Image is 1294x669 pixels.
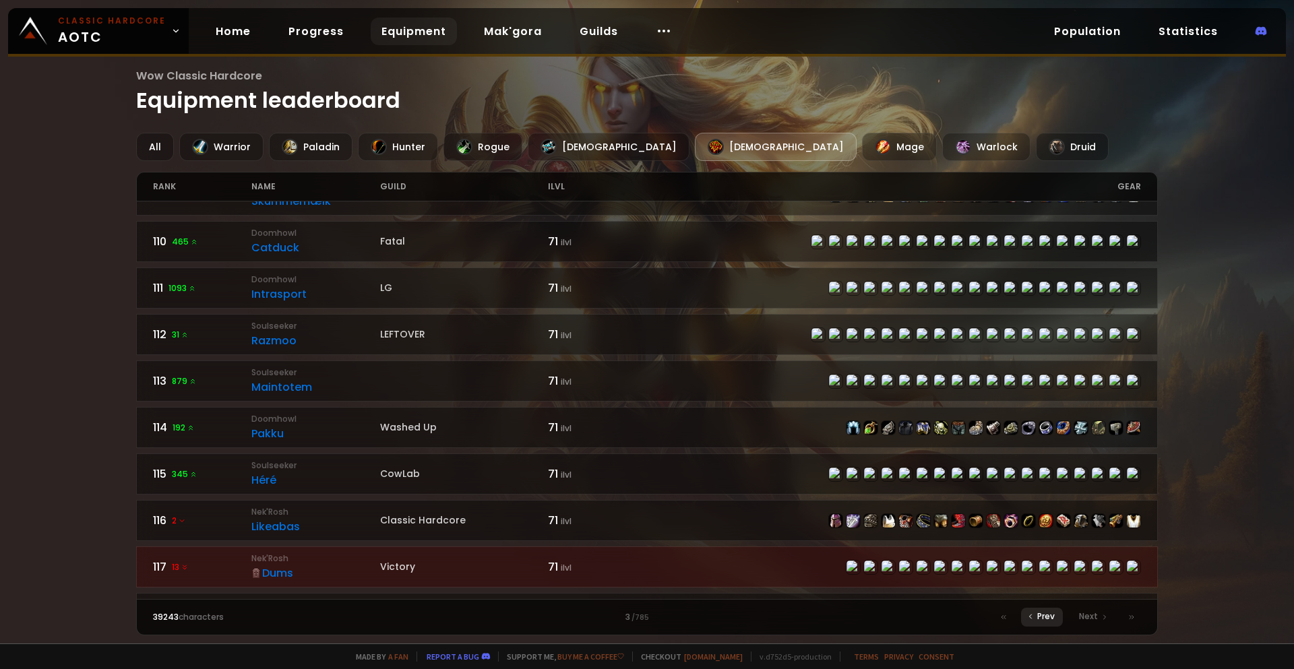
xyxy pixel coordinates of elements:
div: Héré [251,472,380,488]
span: 879 [172,375,197,387]
span: 345 [172,468,197,480]
div: 71 [548,373,647,389]
div: Warrior [179,133,264,161]
span: AOTC [58,15,166,47]
small: Soulseeker [251,367,380,379]
img: item-17106 [1127,421,1140,435]
div: Pakku [251,425,380,442]
div: 115 [153,466,252,482]
img: item-16844 [882,421,895,435]
a: Privacy [884,651,913,662]
div: 111 [153,280,252,296]
div: Catduck [251,239,380,256]
a: Equipment [371,18,457,45]
img: item-13178 [1039,421,1053,435]
a: 1162 Nek'RoshLikeabasClassic Hardcore71 ilvlitem-13359item-17044item-13257item-5107item-11926item... [136,500,1159,541]
div: Washed Up [380,420,548,435]
a: 118111 StitchesDraggormSoul of Iron71 ilvlitem-22720item-21507item-19928item-154item-19828item-21... [136,593,1159,634]
small: Soulseeker [251,459,380,472]
img: item-13289 [1109,514,1123,528]
img: item-18527 [1004,421,1018,435]
small: ilvl [561,329,572,341]
div: 71 [548,280,647,296]
span: Checkout [632,651,743,662]
div: 71 [548,419,647,436]
div: 71 [548,559,647,575]
div: gear [647,172,1141,201]
div: Victory [380,560,548,574]
div: ilvl [548,172,647,201]
small: ilvl [561,283,572,294]
a: Population [1043,18,1132,45]
span: 31 [172,329,189,341]
img: item-21675 [917,514,930,528]
img: item-16947 [846,421,860,435]
div: Druid [1036,133,1109,161]
a: a fan [388,651,408,662]
div: 112 [153,326,252,343]
span: Support me, [498,651,624,662]
a: 11231 SoulseekerRazmooLEFTOVER71 ilvlitem-13128item-18289item-9904item-154item-16666item-18327ite... [136,314,1159,355]
img: item-17044 [846,514,860,528]
a: 114192 DoomhowlPakkuWashed Up71 ilvlitem-16947item-18723item-16844item-11840item-16841item-16838i... [136,407,1159,448]
img: item-13359 [829,514,842,528]
div: All [136,133,174,161]
img: item-11923 [1109,421,1123,435]
img: item-17713 [1004,514,1018,528]
div: Fatal [380,234,548,249]
span: Wow Classic Hardcore [136,67,1159,84]
small: Classic Hardcore [58,15,166,27]
div: 71 [548,512,647,529]
small: Doomhowl [251,274,380,286]
img: item-16058 [1022,421,1035,435]
div: CowLab [380,467,548,481]
div: Warlock [942,133,1030,161]
div: Maintotem [251,379,380,395]
div: Mage [862,133,937,161]
div: 110 [153,233,252,250]
span: 39243 [153,611,179,623]
img: item-16837 [969,421,983,435]
div: Dums [251,565,380,581]
span: 13 [172,561,189,573]
span: Prev [1037,610,1055,623]
span: 1093 [168,282,196,294]
div: 71 [548,233,647,250]
div: Skummemælk [251,193,380,210]
a: Buy me a coffee [557,651,624,662]
a: Classic HardcoreAOTC [8,8,189,54]
div: Likeabas [251,518,380,535]
img: item-19169 [1092,514,1105,528]
small: Nek'Rosh [251,506,380,518]
small: ilvl [561,236,572,248]
img: item-5107 [882,514,895,528]
img: item-11840 [899,421,913,435]
img: item-19120 [1057,514,1070,528]
div: 71 [548,326,647,343]
div: name [251,172,380,201]
img: item-19906 [952,514,965,528]
small: ilvl [561,562,572,573]
img: item-5976 [1127,514,1140,528]
a: [DOMAIN_NAME] [684,651,743,662]
img: item-16841 [917,421,930,435]
img: item-15062 [934,514,948,528]
img: item-12930 [1057,421,1070,435]
img: item-16838 [934,421,948,435]
span: Made by [348,651,408,662]
div: Paladin [269,133,352,161]
small: Doomhowl [251,413,380,425]
div: guild [380,172,548,201]
img: item-11819 [1074,421,1088,435]
div: 3 [400,611,894,623]
div: [DEMOGRAPHIC_DATA] [528,133,689,161]
span: 2 [172,515,186,527]
span: 465 [172,236,198,248]
img: item-18510 [1092,421,1105,435]
div: 117 [153,559,252,575]
div: characters [153,611,400,623]
img: item-11815 [1039,514,1053,528]
div: Intrasport [251,286,380,302]
div: LG [380,281,548,295]
div: [DEMOGRAPHIC_DATA] [695,133,857,161]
